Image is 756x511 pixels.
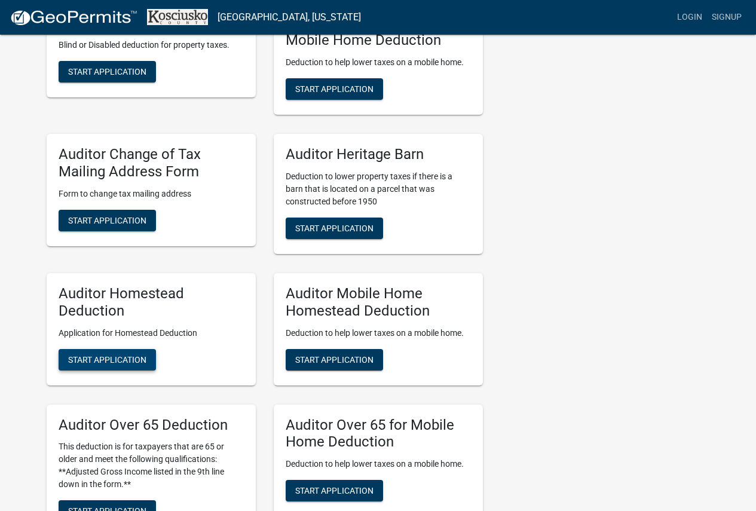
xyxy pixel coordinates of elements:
[286,218,383,239] button: Start Application
[59,61,156,82] button: Start Application
[286,458,471,470] p: Deduction to help lower taxes on a mobile home.
[59,417,244,434] h5: Auditor Over 65 Deduction
[286,285,471,320] h5: Auditor Mobile Home Homestead Deduction
[68,354,146,364] span: Start Application
[68,67,146,77] span: Start Application
[286,327,471,339] p: Deduction to help lower taxes on a mobile home.
[59,285,244,320] h5: Auditor Homestead Deduction
[59,39,244,51] p: Blind or Disabled deduction for property taxes.
[286,349,383,371] button: Start Application
[59,349,156,371] button: Start Application
[59,188,244,200] p: Form to change tax mailing address
[295,486,374,495] span: Start Application
[68,215,146,225] span: Start Application
[672,6,707,29] a: Login
[295,354,374,364] span: Start Application
[147,9,208,25] img: Kosciusko County, Indiana
[286,146,471,163] h5: Auditor Heritage Barn
[59,146,244,180] h5: Auditor Change of Tax Mailing Address Form
[286,56,471,69] p: Deduction to help lower taxes on a mobile home.
[295,84,374,94] span: Start Application
[707,6,746,29] a: Signup
[59,327,244,339] p: Application for Homestead Deduction
[59,210,156,231] button: Start Application
[286,170,471,208] p: Deduction to lower property taxes if there is a barn that is located on a parcel that was constru...
[59,440,244,491] p: This deduction is for taxpayers that are 65 or older and meet the following qualifications: **Adj...
[218,7,361,27] a: [GEOGRAPHIC_DATA], [US_STATE]
[286,78,383,100] button: Start Application
[286,480,383,501] button: Start Application
[286,417,471,451] h5: Auditor Over 65 for Mobile Home Deduction
[295,223,374,232] span: Start Application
